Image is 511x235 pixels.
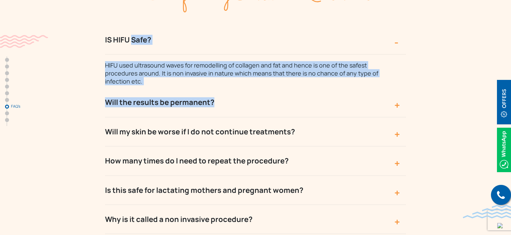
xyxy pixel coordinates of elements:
[497,223,503,228] img: up-blue-arrow.svg
[463,205,511,218] img: bluewave
[497,145,511,153] a: Whatsappicon
[105,88,406,117] button: Will the results be permanent?
[105,146,406,175] button: How many times do I need to repeat the procedure?
[5,105,9,109] a: FAQ’s
[105,117,406,146] button: Will my skin be worse if I do not continue treatments?
[105,176,406,205] button: Is this safe for lactating mothers and pregnant women?
[105,25,406,54] button: IS HIFU Safe?
[105,205,406,234] button: Why is it called a non invasive procedure?
[497,128,511,172] img: Whatsappicon
[105,61,378,85] span: HIFU used ultrasound waves for remodelling of collagen and fat and hence is one of the safest pro...
[11,104,44,108] span: FAQ’s
[497,80,511,124] img: offerBt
